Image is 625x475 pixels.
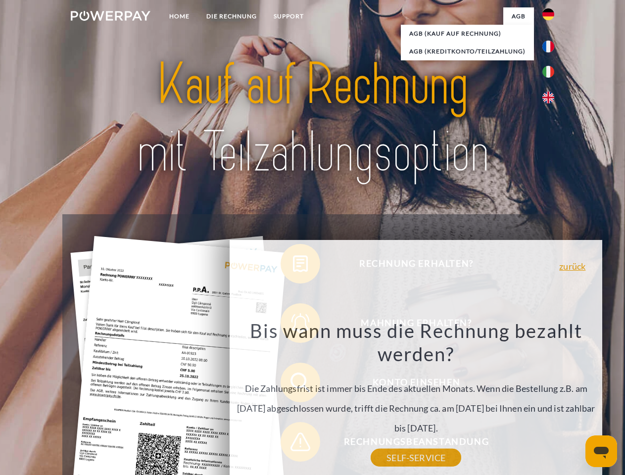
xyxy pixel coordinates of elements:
[236,319,597,366] h3: Bis wann muss die Rechnung bezahlt werden?
[236,319,597,458] div: Die Zahlungsfrist ist immer bis Ende des aktuellen Monats. Wenn die Bestellung z.B. am [DATE] abg...
[542,41,554,52] img: fr
[371,449,461,467] a: SELF-SERVICE
[559,262,585,271] a: zurück
[585,435,617,467] iframe: Schaltfläche zum Öffnen des Messaging-Fensters
[198,7,265,25] a: DIE RECHNUNG
[95,47,530,190] img: title-powerpay_de.svg
[542,8,554,20] img: de
[71,11,150,21] img: logo-powerpay-white.svg
[265,7,312,25] a: SUPPORT
[161,7,198,25] a: Home
[401,43,534,60] a: AGB (Kreditkonto/Teilzahlung)
[503,7,534,25] a: agb
[542,92,554,103] img: en
[401,25,534,43] a: AGB (Kauf auf Rechnung)
[542,66,554,78] img: it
